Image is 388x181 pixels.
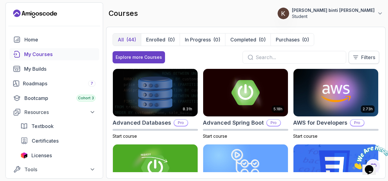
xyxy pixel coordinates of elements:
p: Pro [267,120,280,126]
img: jetbrains icon [20,152,28,158]
button: In Progress(0) [180,34,225,46]
p: 8.31h [183,107,192,112]
p: Filters [361,54,375,61]
div: (0) [168,36,175,43]
div: Roadmaps [23,80,95,87]
div: Explore more Courses [116,54,162,60]
button: Enrolled(0) [141,34,180,46]
p: Student [292,13,375,20]
div: (0) [259,36,266,43]
img: AWS for Developers card [293,69,378,116]
a: courses [9,48,99,60]
h2: courses [109,9,138,18]
a: roadmaps [9,77,99,90]
p: Enrolled [146,36,165,43]
a: licenses [17,149,99,161]
p: In Progress [185,36,211,43]
h2: Advanced Databases [113,119,171,127]
span: Licenses [31,152,52,159]
span: Textbook [31,122,54,130]
img: Chat attention grabber [2,2,40,27]
div: Home [24,36,95,43]
span: Start course [293,133,318,139]
a: Landing page [13,9,57,19]
button: All(44) [113,34,141,46]
button: user profile image[PERSON_NAME] binti [PERSON_NAME]Student [277,7,383,20]
div: Bootcamp [24,94,95,102]
img: user profile image [278,8,289,19]
p: [PERSON_NAME] binti [PERSON_NAME] [292,7,375,13]
div: Resources [24,108,95,116]
span: 1 [2,2,5,8]
a: textbook [17,120,99,132]
input: Search... [256,54,341,61]
h2: AWS for Developers [293,119,347,127]
p: 5.18h [274,107,282,112]
h2: Advanced Spring Boot [203,119,264,127]
img: Advanced Databases card [113,69,198,116]
div: (0) [213,36,220,43]
iframe: chat widget [350,143,388,172]
a: builds [9,63,99,75]
img: Advanced Spring Boot card [203,69,288,116]
span: Certificates [32,137,59,144]
p: All [118,36,124,43]
div: (0) [302,36,309,43]
button: Purchases(0) [271,34,314,46]
p: Pro [174,120,188,126]
p: Pro [350,120,364,126]
div: (44) [126,36,136,43]
button: Explore more Courses [113,51,165,63]
p: 2.73h [363,107,373,112]
div: Tools [24,166,95,173]
span: 7 [91,81,93,86]
span: Start course [113,133,137,139]
button: Filters [349,51,379,64]
button: Tools [9,164,99,175]
button: Completed(0) [225,34,271,46]
span: Cohort 3 [78,96,94,101]
span: Start course [203,133,227,139]
p: Purchases [276,36,300,43]
a: certificates [17,135,99,147]
a: bootcamp [9,92,99,104]
button: Resources [9,107,99,118]
a: home [9,34,99,46]
p: Completed [230,36,256,43]
div: My Courses [24,51,95,58]
div: My Builds [24,65,95,73]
